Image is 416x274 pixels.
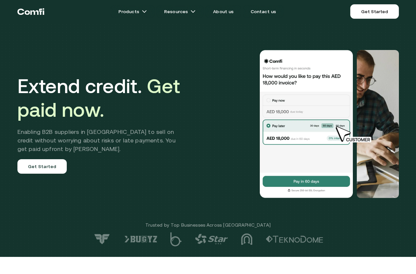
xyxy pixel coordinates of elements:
[170,232,182,246] img: logo-5
[266,236,323,243] img: logo-2
[17,74,185,122] h1: Extend credit.
[17,128,185,153] h2: Enabling B2B suppliers in [GEOGRAPHIC_DATA] to sell on credit without worrying about risks or lat...
[142,9,147,14] img: arrow icons
[331,125,379,144] img: cursor
[17,2,44,21] a: Return to the top of the Comfi home page
[241,233,253,245] img: logo-3
[191,9,196,14] img: arrow icons
[195,234,228,244] img: logo-4
[124,236,157,243] img: logo-6
[259,50,354,198] img: Would you like to pay this AED 18,000.00 invoice?
[93,234,111,245] img: logo-7
[357,50,399,198] img: Would you like to pay this AED 18,000.00 invoice?
[243,5,284,18] a: Contact us
[156,5,204,18] a: Resourcesarrow icons
[205,5,241,18] a: About us
[350,4,399,19] a: Get Started
[110,5,155,18] a: Productsarrow icons
[17,159,67,174] a: Get Started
